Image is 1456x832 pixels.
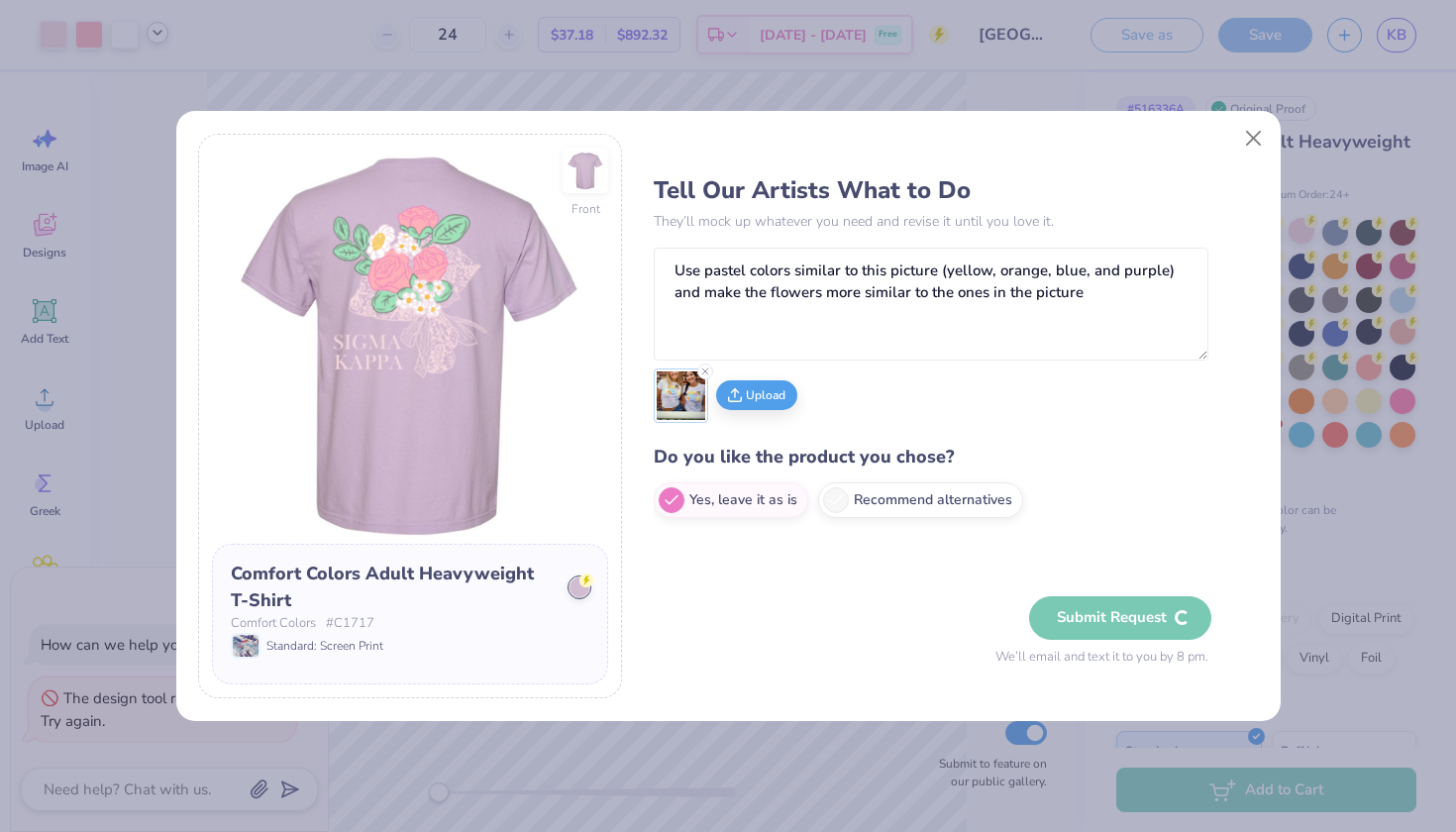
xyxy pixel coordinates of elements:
span: Standard: Screen Print [266,637,383,655]
img: Standard: Screen Print [233,635,259,657]
div: Front [572,200,600,218]
div: Comfort Colors Adult Heavyweight T-Shirt [231,561,554,614]
button: Upload [716,380,797,410]
span: We’ll email and text it to you by 8 pm. [995,648,1208,668]
button: Close [1234,120,1272,157]
img: Back [212,148,608,544]
p: They’ll mock up whatever you need and revise it until you love it. [654,211,1208,232]
span: # C1717 [326,614,374,634]
h3: Tell Our Artists What to Do [654,175,1208,205]
textarea: Use pastel colors similar to this picture (yellow, orange, blue, and purple) and make the flowers... [654,248,1208,361]
h4: Do you like the product you chose? [654,443,1208,471]
label: Yes, leave it as is [654,482,808,518]
span: Comfort Colors [231,614,316,634]
label: Recommend alternatives [818,482,1023,518]
img: Front [566,151,605,190]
